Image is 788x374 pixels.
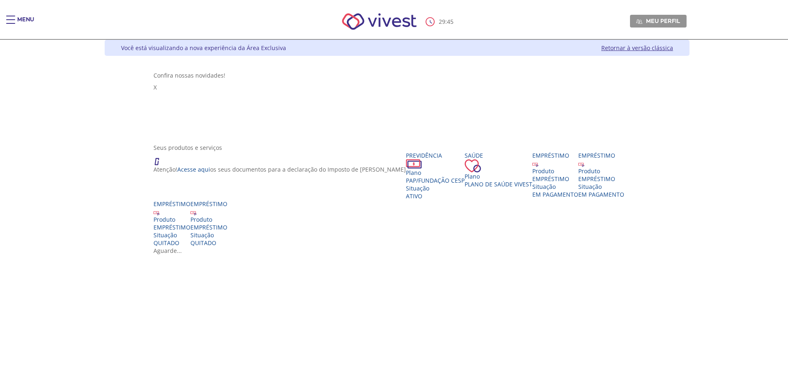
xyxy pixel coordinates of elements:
span: EM PAGAMENTO [578,190,624,198]
div: Empréstimo [153,200,190,208]
img: ico_emprestimo.svg [190,209,197,216]
div: Plano [465,172,532,180]
span: Meu perfil [646,17,680,25]
div: Previdência [406,151,465,159]
img: ico_emprestimo.svg [532,161,538,167]
a: Meu perfil [630,15,687,27]
span: Ativo [406,192,422,200]
span: QUITADO [153,239,179,247]
div: Seus produtos e serviços [153,144,641,151]
span: PAP/Fundação CESP [406,177,465,184]
a: Retornar à versão clássica [601,44,673,52]
img: Meu perfil [636,18,642,25]
p: Atenção! os seus documentos para a declaração do Imposto de [PERSON_NAME] [153,165,406,173]
span: EM PAGAMENTO [532,190,578,198]
div: : [426,17,455,26]
div: Você está visualizando a nova experiência da Área Exclusiva [121,44,286,52]
div: Confira nossas novidades! [153,71,641,79]
a: Empréstimo Produto EMPRÉSTIMO Situação EM PAGAMENTO [578,151,624,198]
section: <span lang="pt-BR" dir="ltr">Visualizador do Conteúdo da Web</span> 1 [153,71,641,135]
div: Situação [190,231,227,239]
div: EMPRÉSTIMO [153,223,190,231]
a: Empréstimo Produto EMPRÉSTIMO Situação EM PAGAMENTO [532,151,578,198]
div: Empréstimo [532,151,578,159]
div: Aguarde... [153,247,641,255]
img: ico_emprestimo.svg [578,161,584,167]
a: Empréstimo Produto EMPRÉSTIMO Situação QUITADO [153,200,190,247]
div: Empréstimo [190,200,227,208]
span: Plano de Saúde VIVEST [465,180,532,188]
div: Situação [153,231,190,239]
div: Saúde [465,151,532,159]
span: 29 [439,18,445,25]
div: Produto [153,216,190,223]
div: Plano [406,169,465,177]
a: Empréstimo Produto EMPRÉSTIMO Situação QUITADO [190,200,227,247]
img: ico_coracao.png [465,159,481,172]
img: Vivest [333,4,426,39]
div: Produto [578,167,624,175]
section: <span lang="en" dir="ltr">ProdutosCard</span> [153,144,641,255]
a: Previdência PlanoPAP/Fundação CESP SituaçãoAtivo [406,151,465,200]
a: Acesse aqui [177,165,210,173]
div: EMPRÉSTIMO [190,223,227,231]
img: ico_atencao.png [153,151,167,165]
a: Saúde PlanoPlano de Saúde VIVEST [465,151,532,188]
div: Situação [578,183,624,190]
div: Empréstimo [578,151,624,159]
div: EMPRÉSTIMO [578,175,624,183]
img: ico_dinheiro.png [406,159,422,169]
img: ico_emprestimo.svg [153,209,160,216]
div: Produto [190,216,227,223]
div: Produto [532,167,578,175]
div: Situação [406,184,465,192]
span: QUITADO [190,239,216,247]
span: 45 [447,18,454,25]
div: Situação [532,183,578,190]
span: X [153,83,157,91]
div: EMPRÉSTIMO [532,175,578,183]
div: Menu [17,16,34,32]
